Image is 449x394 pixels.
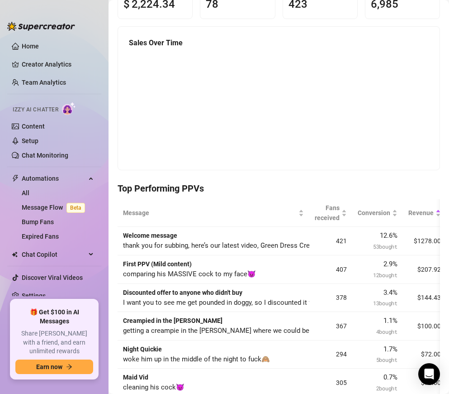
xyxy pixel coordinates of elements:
[12,175,19,182] span: thunderbolt
[418,363,440,385] div: Open Intercom Messenger
[123,208,297,218] span: Message
[129,38,429,48] h5: Sales Over Time
[118,199,309,227] th: Message
[403,255,446,284] td: $207.92
[118,182,440,195] h4: Top Performing PPVs
[22,233,59,240] a: Expired Fans
[123,260,192,268] strong: First PPV (Mild content)
[66,364,72,370] span: arrow-right
[12,251,18,258] img: Chat Copilot
[123,374,148,381] strong: Maid Vid
[22,218,54,226] a: Bump Fans
[403,227,446,255] td: $1278.00
[22,247,86,262] span: Chat Copilot
[22,79,66,86] a: Team Analytics
[22,189,29,197] a: All
[383,317,397,325] span: 1.1 %
[383,260,397,268] span: 2.9 %
[123,383,184,391] span: cleaning his cock😈
[373,299,397,307] span: 13 bought
[123,327,378,335] span: getting a creampie in the [PERSON_NAME] where we could be spotted any minute🫢
[123,289,242,296] strong: Discounted offer to anyone who didn't buy
[123,298,334,307] span: I want you to see me get pounded in doggy, so I discounted it for you..
[123,270,256,278] span: comparing his MASSIVE cock to my face😈
[403,312,446,341] td: $100.00
[309,227,352,255] td: 421
[376,328,397,335] span: 4 bought
[36,363,62,370] span: Earn now
[22,204,89,211] a: Message FlowBeta
[383,373,397,381] span: 0.7 %
[408,208,434,218] span: Revenue
[66,203,85,213] span: Beta
[13,106,58,114] span: Izzy AI Chatter
[15,308,93,326] span: 🎁 Get $100 in AI Messages
[403,284,446,312] td: $144.43
[22,171,86,186] span: Automations
[123,232,177,239] strong: Welcome message
[123,317,222,324] strong: Creampied in the [PERSON_NAME]
[309,255,352,284] td: 407
[373,243,397,250] span: 53 bought
[358,208,390,218] span: Conversion
[15,360,93,374] button: Earn nowarrow-right
[309,341,352,369] td: 294
[62,102,76,115] img: AI Chatter
[22,274,83,281] a: Discover Viral Videos
[22,123,45,130] a: Content
[123,346,162,353] strong: Night Quickie
[123,355,270,363] span: woke him up in the middle of the night to fuck🙈
[22,137,38,144] a: Setup
[376,356,397,363] span: 5 bought
[380,231,397,240] span: 12.6 %
[315,203,340,223] span: Fans received
[352,199,403,227] th: Conversion
[403,199,446,227] th: Revenue
[22,152,68,159] a: Chat Monitoring
[7,22,75,31] img: logo-BBDzfeDw.svg
[309,284,352,312] td: 378
[22,292,46,299] a: Settings
[309,312,352,341] td: 367
[383,345,397,353] span: 1.7 %
[22,57,94,72] a: Creator Analytics
[309,199,352,227] th: Fans received
[403,341,446,369] td: $72.00
[22,43,39,50] a: Home
[383,288,397,297] span: 3.4 %
[376,384,397,392] span: 2 bought
[373,271,397,279] span: 12 bought
[15,329,93,356] span: Share [PERSON_NAME] with a friend, and earn unlimited rewards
